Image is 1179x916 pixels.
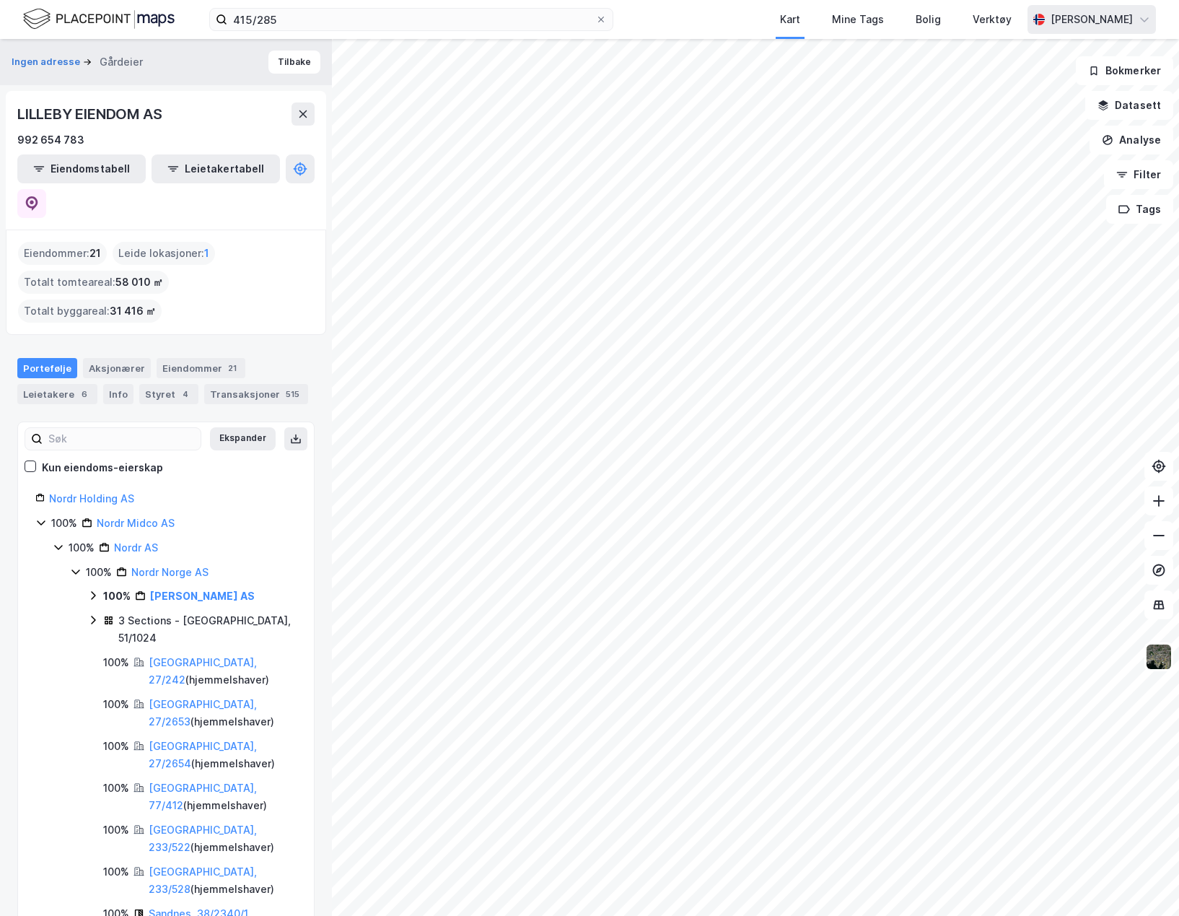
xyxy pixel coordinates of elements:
div: Eiendommer [157,358,245,378]
div: 515 [283,387,302,401]
div: Kontrollprogram for chat [1107,847,1179,916]
div: Mine Tags [832,11,884,28]
div: [PERSON_NAME] [1051,11,1133,28]
iframe: Chat Widget [1107,847,1179,916]
button: Bokmerker [1076,56,1173,85]
div: 100% [103,863,129,881]
div: 100% [103,696,129,713]
div: Portefølje [17,358,77,378]
div: ( hjemmelshaver ) [149,821,297,856]
button: Ingen adresse [12,55,83,69]
div: Kun eiendoms-eierskap [42,459,163,476]
button: Ekspander [210,427,276,450]
div: Totalt byggareal : [18,300,162,323]
div: 100% [103,588,131,605]
div: Styret [139,384,198,404]
div: Aksjonærer [83,358,151,378]
button: Analyse [1090,126,1173,154]
div: 3 Sections - [GEOGRAPHIC_DATA], 51/1024 [118,612,297,647]
div: Leide lokasjoner : [113,242,215,265]
a: [PERSON_NAME] AS [150,590,255,602]
a: Nordr Midco AS [97,517,175,529]
div: 100% [103,738,129,755]
div: 992 654 783 [17,131,84,149]
div: 6 [77,387,92,401]
button: Eiendomstabell [17,154,146,183]
div: 21 [225,361,240,375]
div: Bolig [916,11,941,28]
div: Verktøy [973,11,1012,28]
a: [GEOGRAPHIC_DATA], 27/242 [149,656,257,686]
div: Gårdeier [100,53,143,71]
div: ( hjemmelshaver ) [149,863,297,898]
button: Datasett [1085,91,1173,120]
span: 1 [204,245,209,262]
button: Tilbake [268,51,320,74]
a: Nordr AS [114,541,158,554]
div: Eiendommer : [18,242,107,265]
div: 100% [103,780,129,797]
div: Transaksjoner [204,384,308,404]
a: [GEOGRAPHIC_DATA], 233/522 [149,824,257,853]
div: ( hjemmelshaver ) [149,780,297,814]
div: 100% [51,515,77,532]
img: logo.f888ab2527a4732fd821a326f86c7f29.svg [23,6,175,32]
span: 58 010 ㎡ [115,274,163,291]
a: [GEOGRAPHIC_DATA], 233/528 [149,865,257,895]
a: [GEOGRAPHIC_DATA], 27/2653 [149,698,257,728]
div: 100% [103,654,129,671]
div: Leietakere [17,384,97,404]
button: Leietakertabell [152,154,280,183]
div: 4 [178,387,193,401]
div: ( hjemmelshaver ) [149,654,297,689]
input: Søk på adresse, matrikkel, gårdeiere, leietakere eller personer [227,9,595,30]
div: Totalt tomteareal : [18,271,169,294]
div: 100% [86,564,112,581]
button: Filter [1104,160,1173,189]
div: 100% [103,821,129,839]
div: ( hjemmelshaver ) [149,738,297,772]
div: LILLEBY EIENDOM AS [17,102,165,126]
a: Nordr Norge AS [131,566,209,578]
div: Info [103,384,133,404]
div: Kart [780,11,800,28]
input: Søk [43,428,201,450]
div: ( hjemmelshaver ) [149,696,297,730]
img: 9k= [1145,643,1173,671]
a: [GEOGRAPHIC_DATA], 27/2654 [149,740,257,769]
button: Tags [1106,195,1173,224]
a: Nordr Holding AS [49,492,134,505]
a: [GEOGRAPHIC_DATA], 77/412 [149,782,257,811]
div: 100% [69,539,95,557]
span: 31 416 ㎡ [110,302,156,320]
span: 21 [89,245,101,262]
